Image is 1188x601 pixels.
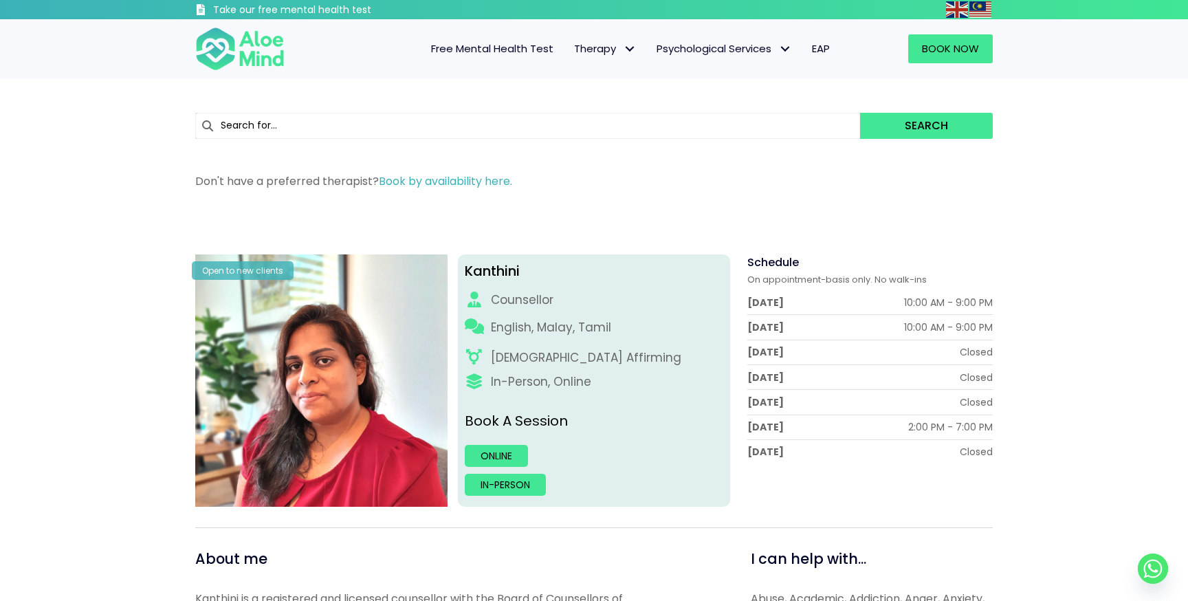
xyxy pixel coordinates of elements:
[812,41,830,56] span: EAP
[751,549,866,569] span: I can help with...
[747,345,784,359] div: [DATE]
[379,173,512,189] a: Book by availability here.
[922,41,979,56] span: Book Now
[431,41,553,56] span: Free Mental Health Test
[946,1,968,18] img: en
[195,113,860,139] input: Search for...
[491,373,591,391] div: In-Person, Online
[747,371,784,384] div: [DATE]
[192,261,294,280] div: Open to new clients
[491,319,611,336] p: English, Malay, Tamil
[195,254,448,507] img: Kanthini-profile
[960,345,993,359] div: Closed
[195,3,445,19] a: Take our free mental health test
[657,41,791,56] span: Psychological Services
[904,320,993,334] div: 10:00 AM - 9:00 PM
[465,474,546,496] a: In-person
[908,420,993,434] div: 2:00 PM - 7:00 PM
[421,34,564,63] a: Free Mental Health Test
[619,39,639,59] span: Therapy: submenu
[574,41,636,56] span: Therapy
[802,34,840,63] a: EAP
[195,549,267,569] span: About me
[860,113,993,139] button: Search
[564,34,646,63] a: TherapyTherapy: submenu
[465,411,724,431] p: Book A Session
[908,34,993,63] a: Book Now
[969,1,991,18] img: ms
[904,296,993,309] div: 10:00 AM - 9:00 PM
[747,320,784,334] div: [DATE]
[747,254,799,270] span: Schedule
[747,273,927,286] span: On appointment-basis only. No walk-ins
[747,445,784,459] div: [DATE]
[747,296,784,309] div: [DATE]
[195,173,993,189] p: Don't have a preferred therapist?
[960,371,993,384] div: Closed
[960,445,993,459] div: Closed
[1138,554,1168,584] a: Whatsapp
[775,39,795,59] span: Psychological Services: submenu
[946,1,969,17] a: English
[195,26,285,72] img: Aloe mind Logo
[747,420,784,434] div: [DATE]
[213,3,445,17] h3: Take our free mental health test
[465,261,724,281] div: Kanthini
[491,292,553,309] div: Counsellor
[646,34,802,63] a: Psychological ServicesPsychological Services: submenu
[465,445,528,467] a: Online
[969,1,993,17] a: Malay
[302,34,840,63] nav: Menu
[747,395,784,409] div: [DATE]
[960,395,993,409] div: Closed
[491,349,681,367] div: [DEMOGRAPHIC_DATA] Affirming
